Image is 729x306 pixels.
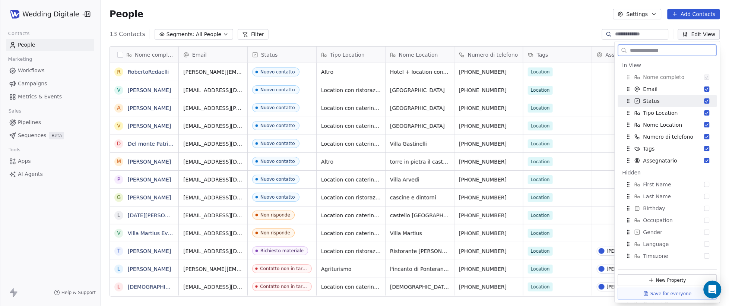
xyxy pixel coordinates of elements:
span: Location [528,104,553,113]
span: Gender [643,228,663,236]
div: L [117,211,120,219]
button: New Property [618,274,717,286]
span: Segments: [167,31,194,38]
span: Location [528,122,553,130]
div: Nuovo contatto [260,123,295,128]
span: [EMAIL_ADDRESS][DOMAIN_NAME] [183,283,243,291]
span: [PERSON_NAME][EMAIL_ADDRESS][DOMAIN_NAME] [183,265,243,273]
span: Location [528,67,553,76]
span: Help & Support [61,290,96,296]
span: Beta [49,132,64,139]
span: castello [GEOGRAPHIC_DATA] [390,212,450,219]
span: [PHONE_NUMBER] [459,122,519,130]
span: l'incanto di Ponteranica [390,265,450,273]
span: [PHONE_NUMBER] [459,68,519,76]
span: Location con catering esterno [321,283,381,291]
span: [PHONE_NUMBER] [459,265,519,273]
span: Location [528,86,553,95]
div: [PERSON_NAME] [607,284,644,290]
div: Nuovo contatto [260,105,295,110]
span: Agriturismo [321,265,381,273]
span: Altro [321,158,381,165]
span: [PHONE_NUMBER] [459,158,519,165]
div: Tags [523,47,592,63]
span: Tools [5,144,23,155]
div: l [117,283,120,291]
img: WD-pittogramma.png [10,10,19,19]
a: Del monte Patrizia [128,141,176,147]
span: Location con ristorazione interna [321,247,381,255]
div: Occupation [618,214,717,226]
div: Non risponde [260,212,290,218]
span: Pipelines [18,119,41,126]
div: Status [248,47,316,63]
div: [PERSON_NAME] [607,249,644,254]
div: Email [618,83,717,95]
a: AI Agents [6,168,94,180]
span: [PHONE_NUMBER] [459,247,519,255]
span: Altro [321,68,381,76]
span: Location con catering esterno [321,176,381,183]
div: Tipo Location [317,47,385,63]
a: [DATE][PERSON_NAME] [128,212,189,218]
span: Metrics & Events [18,93,62,101]
div: Nome completo [110,47,178,63]
div: V [117,229,121,237]
span: Campaigns [18,80,47,88]
a: Metrics & Events [6,91,94,103]
span: Tipo Location [330,51,365,59]
a: [PERSON_NAME] [128,195,171,201]
div: Assegnatario [618,155,717,167]
span: Email [643,85,658,93]
span: 13 Contacts [110,30,145,39]
div: l [117,265,120,273]
span: Location [528,283,553,291]
button: Wedding Digitale [9,8,79,20]
span: [GEOGRAPHIC_DATA] [390,86,450,94]
span: Hotel + location con casa [PERSON_NAME] [390,68,450,76]
div: Nuovo contatto [260,87,295,92]
div: Assegnatario [592,47,661,63]
div: G [117,193,121,201]
span: Nome Location [643,121,682,129]
a: People [6,39,94,51]
a: [PERSON_NAME] [128,87,171,93]
div: Email [179,47,247,63]
button: Edit View [678,29,720,40]
span: Location [528,247,553,256]
button: Filter [238,29,269,40]
span: Location [528,211,553,220]
button: Settings [613,9,661,19]
span: [EMAIL_ADDRESS][DOMAIN_NAME] [183,122,243,130]
div: Last Name [618,190,717,202]
div: Facebook [618,262,717,274]
span: Location [528,157,553,166]
div: A [117,104,121,112]
button: Add Contacts [668,9,720,19]
span: [PHONE_NUMBER] [459,283,519,291]
span: Villa Gastinelli [390,140,450,148]
span: Numero di telefono [468,51,518,59]
a: Pipelines [6,116,94,129]
a: Villa Martius Eventi Glamour [128,230,202,236]
div: Tags [618,143,717,155]
div: First Name [618,179,717,190]
span: Location con catering esterno [321,140,381,148]
a: [PERSON_NAME] [128,266,171,272]
span: [PHONE_NUMBER] [459,176,519,183]
a: [PERSON_NAME] [128,159,171,165]
a: [PERSON_NAME] [128,105,171,111]
span: Nome completo [643,73,685,81]
div: In View [622,61,713,69]
div: Open Intercom Messenger [704,281,722,299]
span: Sequences [18,132,46,139]
span: [EMAIL_ADDRESS][DOMAIN_NAME] [183,158,243,165]
div: Timezone [618,250,717,262]
span: [PERSON_NAME][EMAIL_ADDRESS][DOMAIN_NAME] [183,68,243,76]
div: Richiesto materiale [260,248,304,253]
a: [PERSON_NAME] [128,177,171,183]
div: Gender [618,226,717,238]
span: Marketing [5,54,35,65]
div: Nuovo contatto [260,195,295,200]
span: Location [528,175,553,184]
